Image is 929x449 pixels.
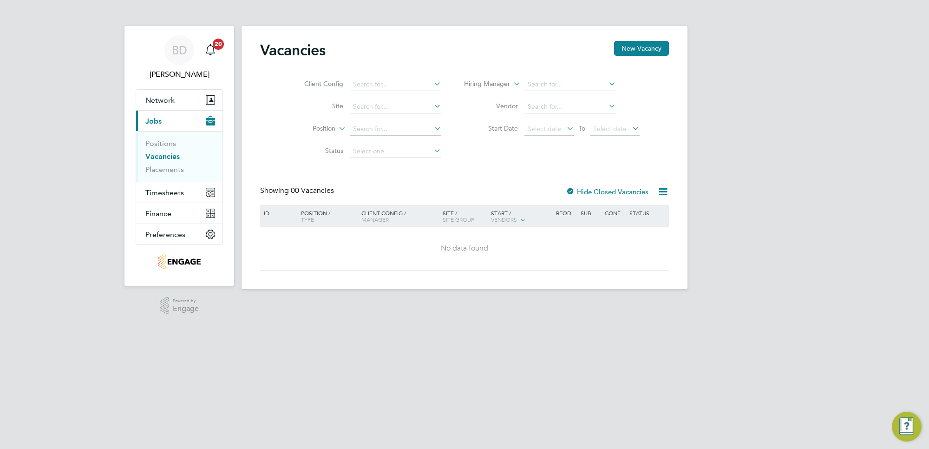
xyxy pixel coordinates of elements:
input: Select one [350,145,441,158]
span: Vendors [491,216,517,223]
div: Showing [260,186,336,196]
h2: Vacancies [260,41,326,59]
label: Hide Closed Vacancies [566,187,648,196]
div: Status [627,205,667,221]
span: Powered by [173,297,199,305]
label: Position [282,124,335,133]
input: Search for... [524,78,616,91]
button: Jobs [136,111,222,131]
span: Ben Dunnington [136,69,223,80]
a: Placements [145,165,184,174]
div: Conf [602,205,627,221]
button: New Vacancy [614,41,669,56]
div: Site / [440,205,489,227]
button: Finance [136,203,222,224]
span: 00 Vacancies [291,186,334,195]
span: Site Group [443,216,474,223]
span: Type [301,216,314,223]
div: Reqd [554,205,578,221]
span: 20 [213,39,224,50]
a: Powered byEngage [160,297,199,315]
button: Preferences [136,224,222,244]
nav: Main navigation [124,26,234,286]
div: Client Config / [359,205,440,227]
img: nowcareers-logo-retina.png [158,254,201,269]
div: ID [262,205,294,221]
a: Positions [145,139,176,148]
a: BD[PERSON_NAME] [136,35,223,80]
a: Vacancies [145,152,180,161]
button: Timesheets [136,182,222,203]
span: Manager [361,216,389,223]
div: Position / [294,205,359,227]
div: Sub [578,205,602,221]
label: Client Config [290,79,343,88]
input: Search for... [350,123,441,136]
label: Hiring Manager [457,79,510,89]
div: Jobs [136,131,222,182]
button: Engage Resource Center [892,412,922,442]
input: Search for... [350,100,441,113]
a: Go to home page [136,254,223,269]
span: BD [172,44,187,56]
span: Engage [173,305,199,313]
button: Network [136,90,222,110]
span: To [576,122,588,134]
a: 20 [201,35,220,65]
span: Preferences [145,230,185,239]
span: Timesheets [145,188,184,197]
label: Vendor [464,102,518,110]
span: Network [145,96,175,105]
label: Site [290,102,343,110]
div: Start / [489,205,554,228]
div: No data found [262,244,667,253]
label: Status [290,146,343,155]
span: Finance [145,209,171,218]
span: Select date [528,125,561,133]
input: Search for... [350,78,441,91]
span: Jobs [145,117,162,125]
input: Search for... [524,100,616,113]
span: Select date [593,125,627,133]
label: Start Date [464,124,518,132]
